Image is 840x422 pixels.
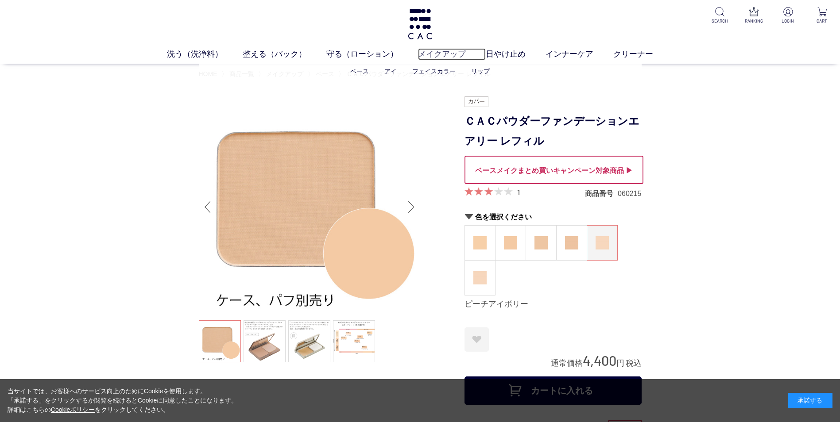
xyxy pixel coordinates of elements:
[384,68,397,75] a: アイ
[350,68,369,75] a: ベース
[557,226,587,260] a: アーモンドオークル
[243,48,326,60] a: 整える（パック）
[465,212,642,222] h2: 色を選択ください
[465,299,642,310] div: ピーチアイボリー
[406,9,434,39] img: logo
[626,359,642,368] span: 税込
[471,68,490,75] a: リップ
[199,96,420,318] img: ＣＡＣパウダーファンデーション エアリー レフィル マカダミアオークル
[613,48,673,60] a: クリーナー
[199,189,217,225] div: Previous slide
[465,111,642,151] h1: ＣＡＣパウダーファンデーションエアリー レフィル
[565,236,578,249] img: アーモンドオークル
[587,225,618,261] dl: ピーチアイボリー
[709,18,731,24] p: SEARCH
[743,7,765,24] a: RANKING
[495,226,526,260] a: マカダミアオークル
[412,68,456,75] a: フェイスカラー
[526,226,556,260] a: ヘーゼルオークル
[777,7,799,24] a: LOGIN
[618,189,641,198] dd: 060215
[465,376,642,405] button: カートに入れる
[583,352,616,368] span: 4,400
[517,187,520,197] a: 1
[585,189,618,198] dt: 商品番号
[743,18,765,24] p: RANKING
[504,236,517,249] img: マカダミアオークル
[465,327,489,352] a: お気に入りに登録する
[465,260,495,295] dl: ピーチベージュ
[777,18,799,24] p: LOGIN
[51,406,95,413] a: Cookieポリシー
[473,271,487,284] img: ピーチベージュ
[495,225,526,261] dl: マカダミアオークル
[473,236,487,249] img: ココナッツオークル
[596,236,609,249] img: ピーチアイボリー
[465,261,495,295] a: ピーチベージュ
[486,48,546,60] a: 日やけ止め
[403,189,420,225] div: Next slide
[418,48,486,60] a: メイクアップ
[534,236,548,249] img: ヘーゼルオークル
[811,18,833,24] p: CART
[465,225,495,261] dl: ココナッツオークル
[556,225,587,261] dl: アーモンドオークル
[811,7,833,24] a: CART
[8,387,238,414] div: 当サイトでは、お客様へのサービス向上のためにCookieを使用します。 「承諾する」をクリックするか閲覧を続けるとCookieに同意したことになります。 詳細はこちらの をクリックしてください。
[465,96,488,107] img: カバー
[616,359,624,368] span: 円
[546,48,613,60] a: インナーケア
[709,7,731,24] a: SEARCH
[167,48,243,60] a: 洗う（洗浄料）
[551,359,583,368] span: 通常価格
[526,225,557,261] dl: ヘーゼルオークル
[326,48,418,60] a: 守る（ローション）
[465,226,495,260] a: ココナッツオークル
[788,393,832,408] div: 承諾する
